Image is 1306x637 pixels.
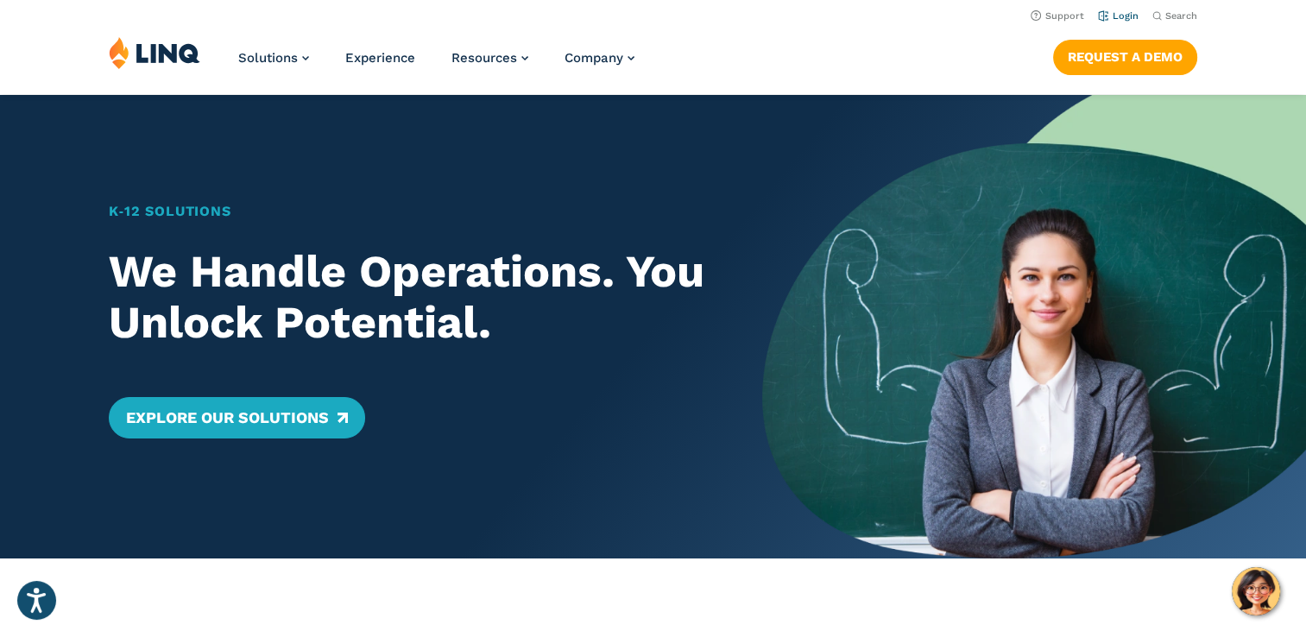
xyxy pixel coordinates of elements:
img: Home Banner [762,95,1306,558]
a: Login [1098,10,1139,22]
span: Company [565,50,623,66]
h1: K‑12 Solutions [109,201,709,222]
a: Explore Our Solutions [109,397,365,438]
a: Support [1031,10,1084,22]
button: Open Search Bar [1152,9,1197,22]
a: Experience [345,50,415,66]
img: LINQ | K‑12 Software [109,36,200,69]
a: Solutions [238,50,309,66]
a: Request a Demo [1053,40,1197,74]
a: Company [565,50,634,66]
span: Search [1165,10,1197,22]
h2: We Handle Operations. You Unlock Potential. [109,246,709,350]
span: Solutions [238,50,298,66]
a: Resources [451,50,528,66]
span: Resources [451,50,517,66]
button: Hello, have a question? Let’s chat. [1232,567,1280,615]
nav: Button Navigation [1053,36,1197,74]
nav: Primary Navigation [238,36,634,93]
